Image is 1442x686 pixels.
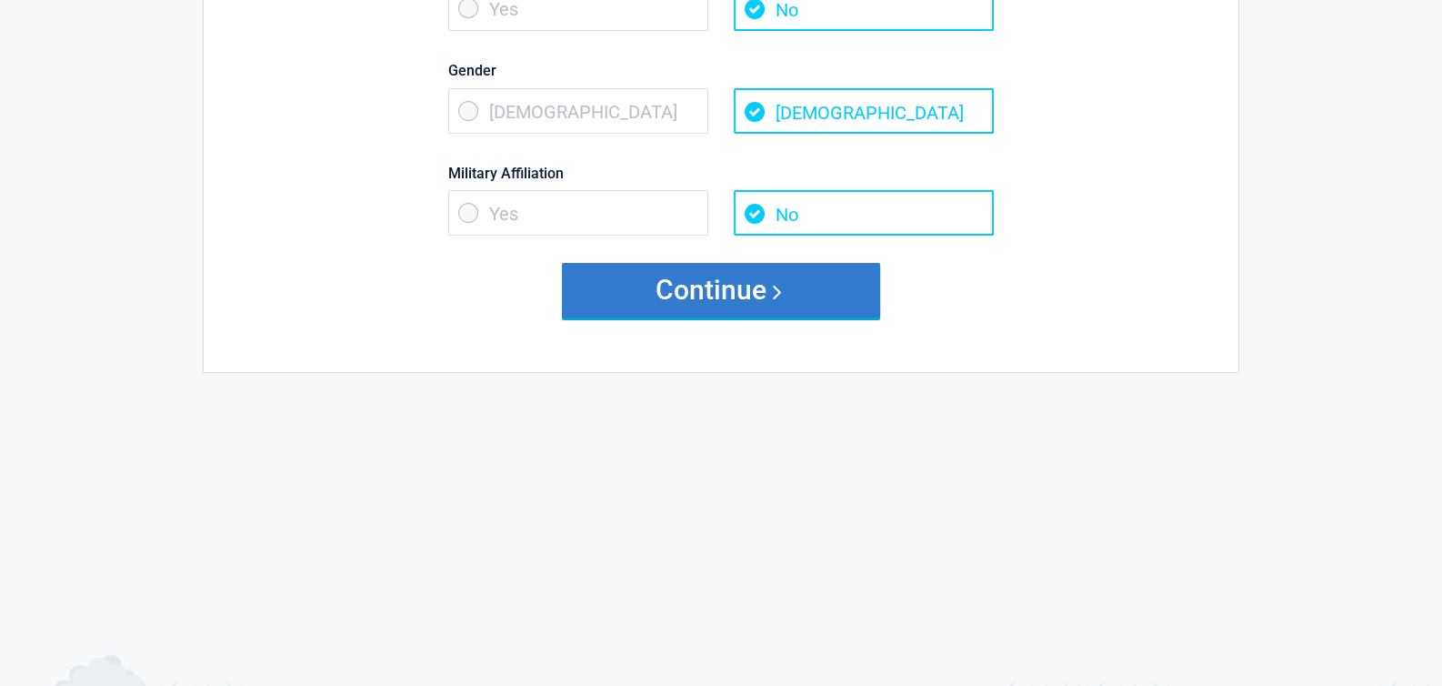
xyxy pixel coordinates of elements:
[734,88,994,134] span: [DEMOGRAPHIC_DATA]
[448,161,994,186] label: Military Affiliation
[448,58,994,83] label: Gender
[734,190,994,236] span: No
[448,88,708,134] span: [DEMOGRAPHIC_DATA]
[448,190,708,236] span: Yes
[562,263,880,318] button: Continue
